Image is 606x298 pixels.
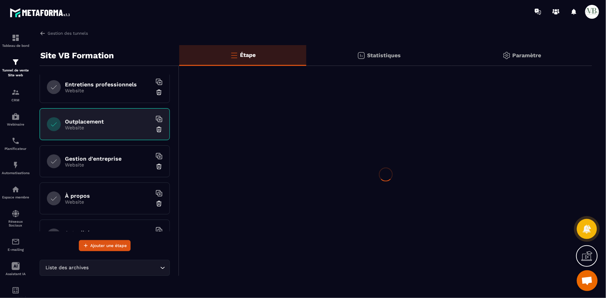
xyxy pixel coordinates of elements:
div: Search for option [40,260,170,276]
p: Site VB Formation [40,49,114,62]
img: logo [10,6,72,19]
a: formationformationCRM [2,83,30,107]
a: Assistant IA [2,257,30,281]
img: email [11,238,20,246]
p: E-mailing [2,248,30,252]
img: automations [11,185,20,194]
img: trash [156,163,163,170]
img: automations [11,112,20,121]
h6: À propos [65,193,152,199]
span: Ajouter une étape [90,242,127,249]
a: formationformationTunnel de vente Site web [2,53,30,83]
h6: Entretiens professionnels [65,81,152,88]
p: CRM [2,98,30,102]
img: trash [156,126,163,133]
p: Website [65,162,152,168]
p: Automatisations [2,171,30,175]
a: emailemailE-mailing [2,232,30,257]
img: social-network [11,210,20,218]
p: Webinaire [2,122,30,126]
p: Assistant IA [2,272,30,276]
img: automations [11,161,20,169]
img: trash [156,89,163,96]
p: Website [65,125,152,130]
a: Gestion des tunnels [40,30,88,36]
input: Search for option [90,264,158,272]
img: accountant [11,286,20,295]
p: Étape [240,52,256,58]
img: formation [11,34,20,42]
a: automationsautomationsAutomatisations [2,156,30,180]
h6: Gestion d'entreprise [65,155,152,162]
p: Tableau de bord [2,44,30,48]
p: Website [65,199,152,205]
a: automationsautomationsWebinaire [2,107,30,131]
img: stats.20deebd0.svg [357,51,365,60]
a: formationformationTableau de bord [2,28,30,53]
img: formation [11,58,20,66]
p: Paramètre [513,52,541,59]
p: Espace membre [2,195,30,199]
p: Statistiques [367,52,401,59]
span: Liste des archives [44,264,90,272]
p: Planificateur [2,147,30,151]
img: bars-o.4a397970.svg [230,51,238,59]
img: trash [156,200,163,207]
p: Réseaux Sociaux [2,220,30,227]
a: social-networksocial-networkRéseaux Sociaux [2,204,30,232]
img: setting-gr.5f69749f.svg [503,51,511,60]
img: formation [11,88,20,96]
img: arrow [40,30,46,36]
button: Ajouter une étape [79,240,131,251]
p: Website [65,88,152,93]
a: schedulerschedulerPlanificateur [2,131,30,156]
h6: Actualités [65,230,152,236]
a: automationsautomationsEspace membre [2,180,30,204]
p: Tunnel de vente Site web [2,68,30,78]
img: scheduler [11,137,20,145]
div: Ouvrir le chat [577,270,598,291]
h6: Outplacement [65,118,152,125]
